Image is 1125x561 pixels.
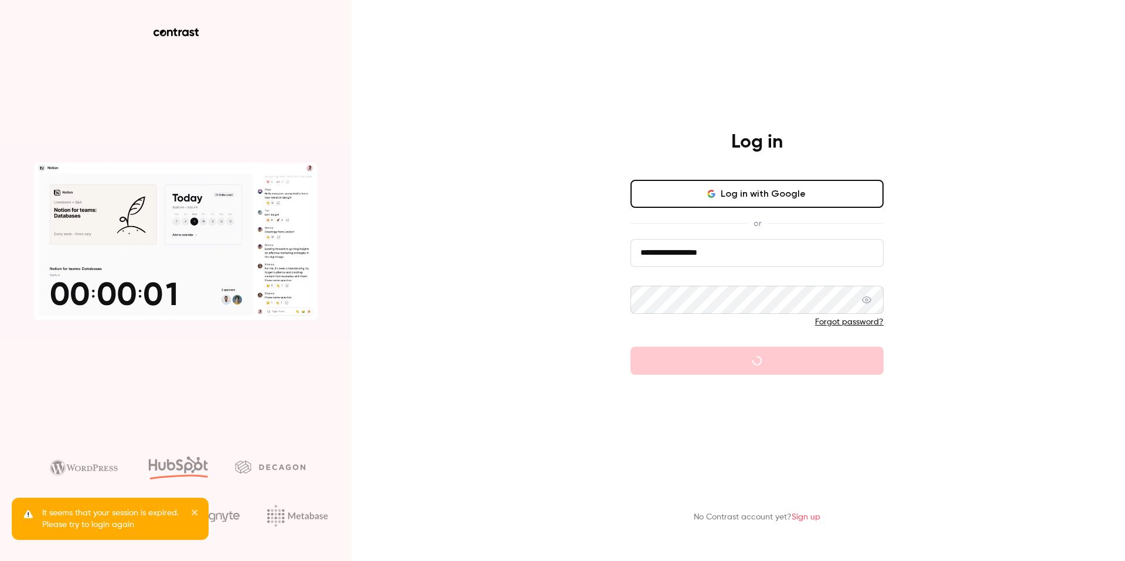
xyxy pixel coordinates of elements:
button: close [191,507,199,521]
a: Forgot password? [815,318,884,326]
span: or [748,217,767,230]
p: No Contrast account yet? [694,511,820,524]
h4: Log in [731,131,783,154]
a: Sign up [792,513,820,521]
button: Log in with Google [630,180,884,208]
img: decagon [235,460,305,473]
p: It seems that your session is expired. Please try to login again [42,507,183,531]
